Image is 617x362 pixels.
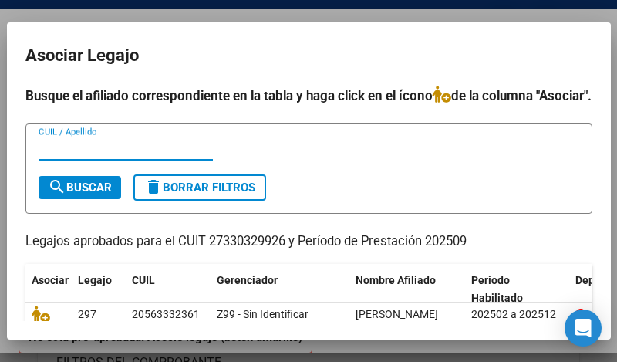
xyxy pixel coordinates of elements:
button: Buscar [39,176,121,199]
span: Gerenciador [217,274,278,286]
div: Open Intercom Messenger [565,310,602,347]
span: 297 [78,308,96,320]
datatable-header-cell: Legajo [72,264,126,315]
span: Z99 - Sin Identificar [217,308,308,320]
span: Buscar [48,181,112,195]
datatable-header-cell: CUIL [126,264,211,315]
span: Borrar Filtros [144,181,255,195]
span: CUIL [132,274,155,286]
datatable-header-cell: Nombre Afiliado [349,264,465,315]
button: Borrar Filtros [133,174,266,201]
span: TOLEDO ULISES GUSTAVO [356,308,438,320]
datatable-header-cell: Periodo Habilitado [465,264,569,315]
div: 202502 a 202512 [471,306,563,323]
mat-icon: delete [144,178,163,196]
span: Nombre Afiliado [356,274,436,286]
div: 20563332361 [132,306,200,323]
h2: Asociar Legajo [25,41,592,70]
span: Periodo Habilitado [471,274,523,304]
datatable-header-cell: Asociar [25,264,72,315]
span: Legajo [78,274,112,286]
mat-icon: search [48,178,66,196]
h4: Busque el afiliado correspondiente en la tabla y haga click en el ícono de la columna "Asociar". [25,86,592,106]
span: Asociar [32,274,69,286]
p: Legajos aprobados para el CUIT 27330329926 y Período de Prestación 202509 [25,232,592,252]
datatable-header-cell: Gerenciador [211,264,349,315]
